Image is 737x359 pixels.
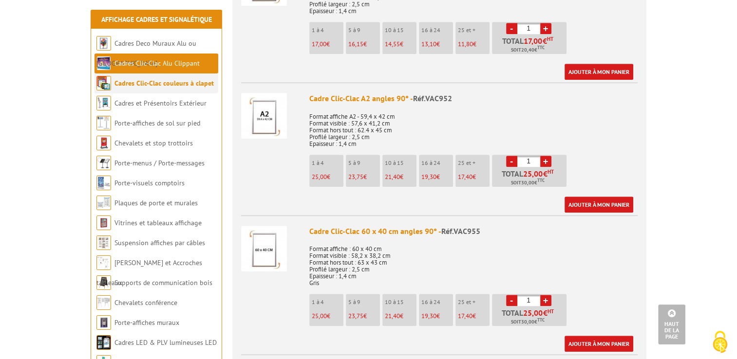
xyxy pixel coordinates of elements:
a: Chevalets et stop trottoirs [114,139,193,147]
p: € [348,41,380,48]
a: Porte-menus / Porte-messages [114,159,205,167]
img: Cimaises et Accroches tableaux [96,255,111,270]
span: 11,80 [458,40,473,48]
img: Cadres LED & PLV lumineuses LED [96,335,111,350]
button: Cookies (fenêtre modale) [703,326,737,359]
p: 1 à 4 [312,299,343,305]
p: € [385,174,416,180]
sup: HT [548,308,554,315]
img: Chevalets et stop trottoirs [96,136,111,150]
img: Cadre Clic-Clac A2 angles 90° [241,93,287,139]
sup: TTC [537,178,545,183]
img: Chevalets conférence [96,295,111,310]
a: Vitrines et tableaux affichage [114,218,202,227]
p: € [385,313,416,320]
span: 25,00 [523,309,543,317]
span: 30,00 [521,318,534,326]
a: Ajouter à mon panier [565,64,633,80]
a: + [540,295,551,306]
span: 17,40 [458,173,472,181]
span: Soit € [511,318,545,326]
img: Cadres et Présentoirs Extérieur [96,96,111,110]
p: € [385,41,416,48]
a: Cadres Clic-Clac Alu Clippant [114,59,200,68]
span: Réf.VAC952 [413,93,452,103]
span: 23,75 [348,173,363,181]
p: 25 et + [458,299,490,305]
sup: TTC [537,45,545,50]
p: € [348,174,380,180]
p: € [458,41,490,48]
img: Plaques de porte et murales [96,196,111,210]
p: 25 et + [458,160,490,166]
a: Plaques de porte et murales [114,198,198,207]
p: Total [494,309,567,326]
span: 17,00 [312,40,326,48]
span: 13,10 [421,40,436,48]
p: € [312,41,343,48]
img: Porte-visuels comptoirs [96,176,111,190]
p: € [421,41,453,48]
span: 20,40 [521,46,534,54]
a: Supports de communication bois [114,278,212,287]
a: Cadres et Présentoirs Extérieur [114,99,207,108]
p: 1 à 4 [312,27,343,34]
img: Vitrines et tableaux affichage [96,215,111,230]
span: 21,40 [385,173,400,181]
p: € [312,313,343,320]
p: 10 à 15 [385,299,416,305]
a: Ajouter à mon panier [565,336,633,352]
img: Porte-menus / Porte-messages [96,156,111,170]
span: Réf.VAC955 [441,226,480,236]
a: - [506,23,517,34]
p: Format affiche : 60 x 40 cm Format visible : 58,2 x 38,2 cm Format hors tout : 63 x 43 cm Profilé... [309,239,638,287]
a: Porte-affiches muraux [114,318,179,327]
a: + [540,23,551,34]
p: € [312,174,343,180]
a: Ajouter à mon panier [565,197,633,213]
a: Haut de la page [658,305,685,344]
span: 21,40 [385,312,400,320]
p: 16 à 24 [421,27,453,34]
a: Cadres Clic-Clac couleurs à clapet [114,79,214,88]
p: € [421,174,453,180]
p: 16 à 24 [421,160,453,166]
p: Total [494,170,567,187]
p: 10 à 15 [385,27,416,34]
span: Soit € [511,46,545,54]
a: - [506,295,517,306]
a: [PERSON_NAME] et Accroches tableaux [96,258,202,287]
span: 19,30 [421,312,436,320]
a: Cadres LED & PLV lumineuses LED [114,338,217,347]
img: Cadres Clic-Clac couleurs à clapet [96,76,111,90]
img: Porte-affiches de sol sur pied [96,116,111,130]
p: 25 et + [458,27,490,34]
p: 5 à 9 [348,299,380,305]
span: 16,15 [348,40,363,48]
img: Cadre Clic-Clac 60 x 40 cm angles 90° [241,226,287,271]
span: 19,30 [421,173,436,181]
p: 16 à 24 [421,299,453,305]
sup: TTC [537,317,545,323]
span: 25,00 [312,312,327,320]
p: 5 à 9 [348,27,380,34]
a: Chevalets conférence [114,298,177,307]
p: Format affiche A2 - 59,4 x 42 cm Format visible : 57,6 x 41,2 cm Format hors tout : 62.4 x 45 cm ... [309,107,638,147]
a: Cadres Deco Muraux Alu ou [GEOGRAPHIC_DATA] [96,39,196,68]
p: € [421,313,453,320]
div: Cadre Clic-Clac A2 angles 90° - [309,93,638,104]
span: Soit € [511,179,545,187]
span: € [543,37,547,45]
p: 10 à 15 [385,160,416,166]
a: Suspension affiches par câbles [114,238,205,247]
p: 5 à 9 [348,160,380,166]
a: - [506,156,517,167]
p: € [348,313,380,320]
p: 1 à 4 [312,160,343,166]
a: Porte-visuels comptoirs [114,179,185,187]
span: 25,00 [312,173,327,181]
span: € [543,309,548,317]
div: Cadre Clic-Clac 60 x 40 cm angles 90° - [309,226,638,237]
span: 17,00 [524,37,543,45]
img: Porte-affiches muraux [96,315,111,330]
